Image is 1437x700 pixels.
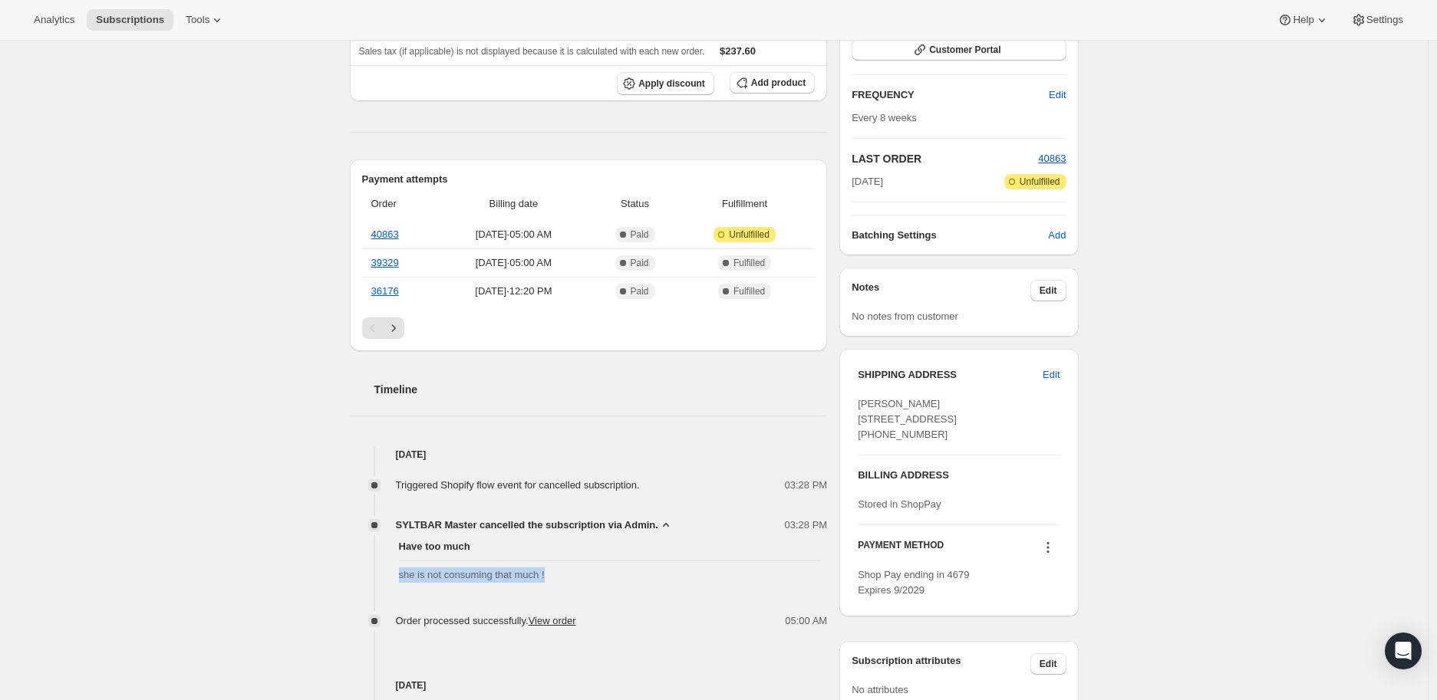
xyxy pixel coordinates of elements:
[638,77,705,90] span: Apply discount
[1366,14,1403,26] span: Settings
[852,151,1038,166] h2: LAST ORDER
[1043,367,1060,383] span: Edit
[1342,9,1412,31] button: Settings
[852,39,1066,61] button: Customer Portal
[186,14,209,26] span: Tools
[362,317,816,339] nav: Pagination
[858,468,1060,483] h3: BILLING ADDRESS
[87,9,173,31] button: Subscriptions
[1033,363,1069,387] button: Edit
[852,653,1030,675] h3: Subscription attributes
[399,567,822,583] span: she is not consuming that much !
[785,613,827,629] span: 05:00 AM
[1040,658,1057,670] span: Edit
[359,46,705,57] span: Sales tax (if applicable) is not displayed because it is calculated with each new order.
[529,615,576,626] a: View order
[852,174,883,189] span: [DATE]
[34,14,74,26] span: Analytics
[1293,14,1313,26] span: Help
[396,518,674,533] button: SYLTBAR Master cancelled the subscription via Admin.
[441,284,586,299] span: [DATE] · 12:20 PM
[684,196,806,212] span: Fulfillment
[1049,87,1066,103] span: Edit
[350,678,828,693] h4: [DATE]
[1038,153,1066,164] a: 40863
[1040,284,1057,297] span: Edit
[631,257,649,269] span: Paid
[617,72,714,95] button: Apply discount
[858,498,941,510] span: Stored in ShopPay
[1030,280,1066,301] button: Edit
[441,227,586,242] span: [DATE] · 05:00 AM
[785,518,828,533] span: 03:28 PM
[25,9,84,31] button: Analytics
[1268,9,1338,31] button: Help
[852,112,917,123] span: Every 8 weeks
[350,447,828,462] h4: [DATE]
[858,367,1043,383] h3: SHIPPING ADDRESS
[362,187,437,221] th: Order
[399,539,822,554] span: Have too much
[595,196,674,212] span: Status
[374,382,828,397] h2: Timeline
[852,280,1030,301] h3: Notes
[631,285,649,297] span: Paid
[852,228,1048,243] h6: Batching Settings
[176,9,234,31] button: Tools
[733,257,765,269] span: Fulfilled
[852,311,958,322] span: No notes from customer
[1039,223,1075,248] button: Add
[1048,228,1066,243] span: Add
[362,172,816,187] h2: Payment attempts
[1030,653,1066,675] button: Edit
[96,14,164,26] span: Subscriptions
[785,478,828,493] span: 03:28 PM
[751,77,806,89] span: Add product
[396,615,576,626] span: Order processed successfully.
[396,518,658,533] span: SYLTBAR Master cancelled the subscription via Admin.
[929,44,1000,56] span: Customer Portal
[383,317,404,339] button: Next
[730,72,815,94] button: Add product
[1020,176,1060,188] span: Unfulfilled
[631,228,649,241] span: Paid
[720,45,756,57] span: $237.60
[371,228,399,240] a: 40863
[858,539,944,560] h3: PAYMENT METHOD
[1385,633,1422,669] div: Open Intercom Messenger
[1038,151,1066,166] button: 40863
[371,285,399,297] a: 36176
[396,479,640,491] span: Triggered Shopify flow event for cancelled subscription.
[858,398,957,440] span: [PERSON_NAME] [STREET_ADDRESS] [PHONE_NUMBER]
[441,196,586,212] span: Billing date
[858,569,969,596] span: Shop Pay ending in 4679 Expires 9/2029
[1040,83,1075,107] button: Edit
[371,257,399,268] a: 39329
[852,684,908,695] span: No attributes
[852,87,1049,103] h2: FREQUENCY
[441,255,586,271] span: [DATE] · 05:00 AM
[729,228,770,241] span: Unfulfilled
[733,285,765,297] span: Fulfilled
